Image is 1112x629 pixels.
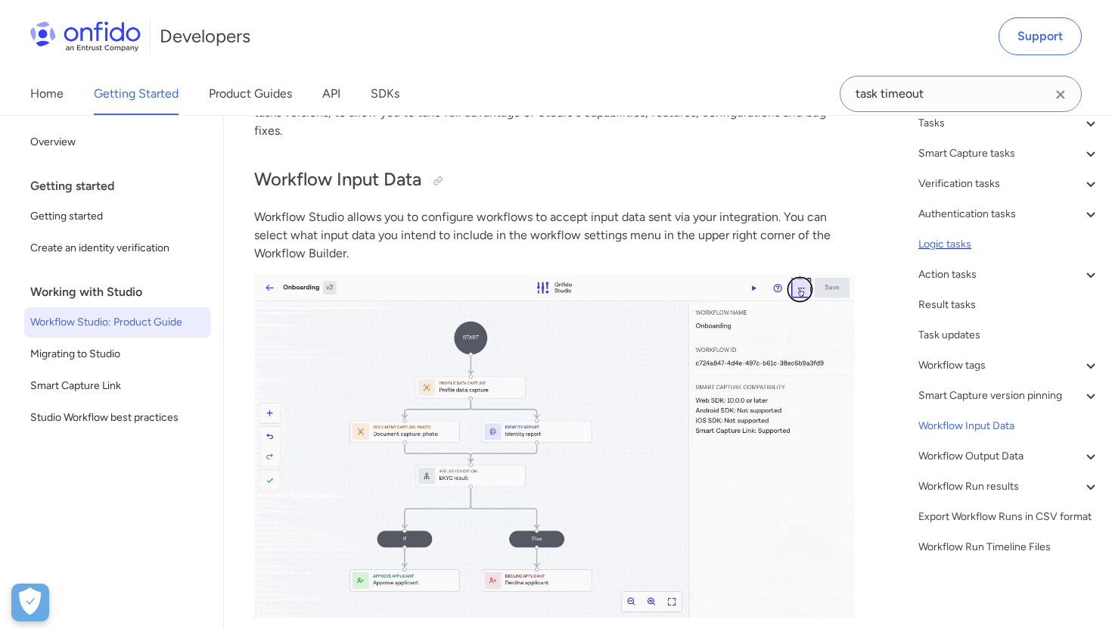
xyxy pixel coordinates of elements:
[30,171,217,201] div: Getting started
[30,277,217,307] div: Working with Studio
[840,76,1082,112] input: Onfido search input field
[30,207,205,226] span: Getting started
[999,17,1082,55] a: Support
[160,24,250,48] h1: Developers
[24,233,211,263] a: Create an identity verification
[1051,86,1070,104] svg: Clear search field button
[918,357,1100,375] a: Workflow tags
[11,584,49,621] div: Cookie Preferences
[94,73,179,115] a: Getting Started
[918,508,1100,526] a: Export Workflow Runs in CSV format
[322,73,340,115] a: API
[30,313,205,332] span: Workflow Studio: Product Guide
[918,417,1100,435] a: Workflow Input Data
[24,127,211,157] a: Overview
[30,21,141,51] img: Onfido Logo
[30,345,205,363] span: Migrating to Studio
[30,239,205,257] span: Create an identity verification
[918,114,1100,132] a: Tasks
[254,208,855,263] p: Workflow Studio allows you to configure workflows to accept input data sent via your integration....
[371,73,399,115] a: SDKs
[24,201,211,232] a: Getting started
[918,266,1100,284] a: Action tasks
[209,73,292,115] a: Product Guides
[30,409,205,427] span: Studio Workflow best practices
[30,73,64,115] a: Home
[11,584,49,621] button: Open Preferences
[24,339,211,369] a: Migrating to Studio
[30,133,205,151] span: Overview
[918,175,1100,193] a: Verification tasks
[918,538,1100,556] a: Workflow Run Timeline Files
[254,275,855,618] img: Input data
[918,387,1100,405] a: Smart Capture version pinning
[24,307,211,338] a: Workflow Studio: Product Guide
[918,478,1100,496] a: Workflow Run results
[918,205,1100,223] a: Authentication tasks
[30,377,205,395] span: Smart Capture Link
[24,371,211,401] a: Smart Capture Link
[918,326,1100,344] a: Task updates
[918,296,1100,314] a: Result tasks
[918,235,1100,254] a: Logic tasks
[918,145,1100,163] a: Smart Capture tasks
[24,403,211,433] a: Studio Workflow best practices
[918,447,1100,466] a: Workflow Output Data
[254,167,855,193] h2: Workflow Input Data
